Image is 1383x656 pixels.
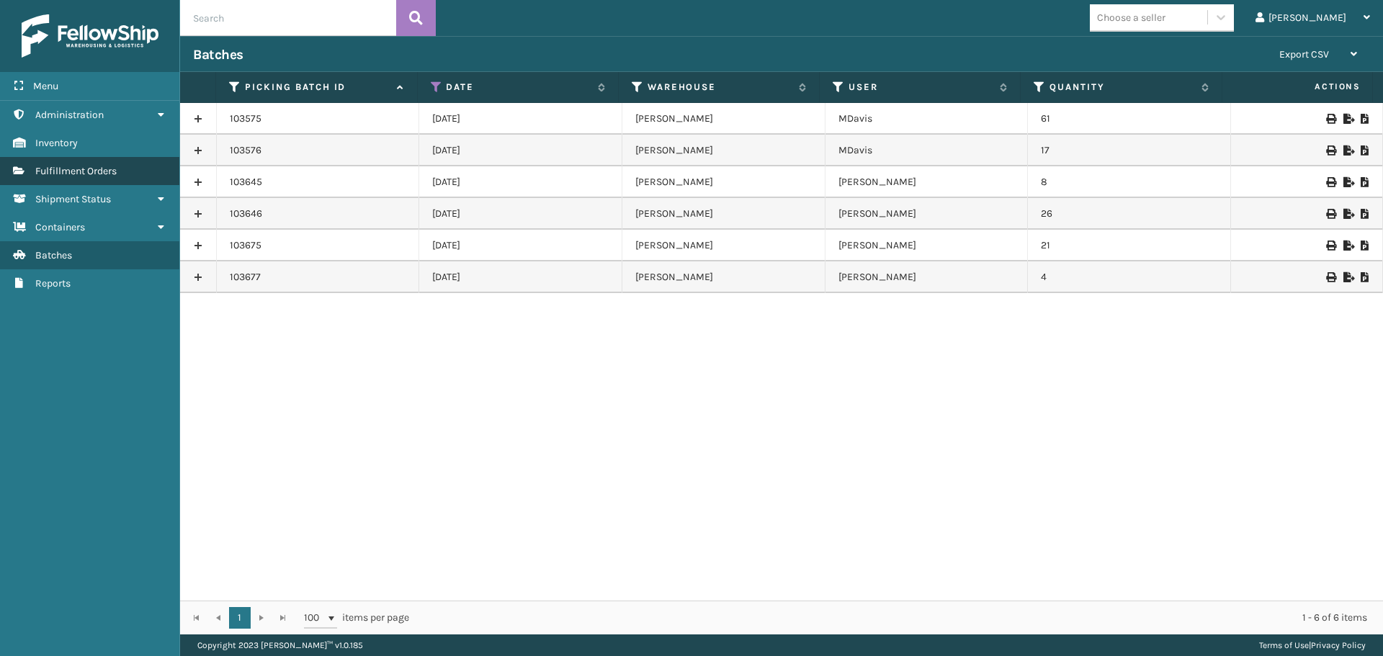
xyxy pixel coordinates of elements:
[1361,272,1369,282] i: Print Picklist
[1326,177,1335,187] i: Print Picklist Labels
[1361,145,1369,156] i: Print Picklist
[1343,114,1352,124] i: Export to .xls
[825,166,1029,198] td: [PERSON_NAME]
[1049,81,1194,94] label: Quantity
[825,261,1029,293] td: [PERSON_NAME]
[229,607,251,629] a: 1
[1097,10,1165,25] div: Choose a seller
[35,221,85,233] span: Containers
[419,135,622,166] td: [DATE]
[217,103,420,135] td: 103575
[35,137,78,149] span: Inventory
[22,14,158,58] img: logo
[419,103,622,135] td: [DATE]
[1326,272,1335,282] i: Print Picklist Labels
[217,135,420,166] td: 103576
[1361,241,1369,251] i: Print Picklist
[419,230,622,261] td: [DATE]
[217,198,420,230] td: 103646
[622,198,825,230] td: [PERSON_NAME]
[304,611,326,625] span: 100
[35,193,111,205] span: Shipment Status
[35,249,72,261] span: Batches
[622,166,825,198] td: [PERSON_NAME]
[1311,640,1366,650] a: Privacy Policy
[1227,75,1369,99] span: Actions
[1361,114,1369,124] i: Print Picklist
[193,46,243,63] h3: Batches
[1028,198,1231,230] td: 26
[849,81,993,94] label: User
[622,261,825,293] td: [PERSON_NAME]
[1279,48,1329,60] span: Export CSV
[622,135,825,166] td: [PERSON_NAME]
[648,81,792,94] label: Warehouse
[1343,241,1352,251] i: Export to .xls
[1361,177,1369,187] i: Print Picklist
[1326,114,1335,124] i: Print Picklist Labels
[1326,209,1335,219] i: Print Picklist Labels
[304,607,409,629] span: items per page
[419,261,622,293] td: [DATE]
[33,80,58,92] span: Menu
[1343,145,1352,156] i: Export to .xls
[429,611,1367,625] div: 1 - 6 of 6 items
[1361,209,1369,219] i: Print Picklist
[1028,261,1231,293] td: 4
[825,230,1029,261] td: [PERSON_NAME]
[35,165,117,177] span: Fulfillment Orders
[622,230,825,261] td: [PERSON_NAME]
[1028,230,1231,261] td: 21
[622,103,825,135] td: [PERSON_NAME]
[35,277,71,289] span: Reports
[1343,272,1352,282] i: Export to .xls
[1259,634,1366,656] div: |
[446,81,590,94] label: Date
[1326,241,1335,251] i: Print Picklist Labels
[419,198,622,230] td: [DATE]
[825,135,1029,166] td: MDavis
[419,166,622,198] td: [DATE]
[825,198,1029,230] td: [PERSON_NAME]
[1028,103,1231,135] td: 61
[825,103,1029,135] td: MDavis
[217,230,420,261] td: 103675
[1259,640,1309,650] a: Terms of Use
[245,81,389,94] label: Picking batch ID
[217,261,420,293] td: 103677
[1326,145,1335,156] i: Print Picklist Labels
[1028,135,1231,166] td: 17
[1343,177,1352,187] i: Export to .xls
[1028,166,1231,198] td: 8
[1343,209,1352,219] i: Export to .xls
[217,166,420,198] td: 103645
[35,109,104,121] span: Administration
[197,634,363,656] p: Copyright 2023 [PERSON_NAME]™ v 1.0.185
